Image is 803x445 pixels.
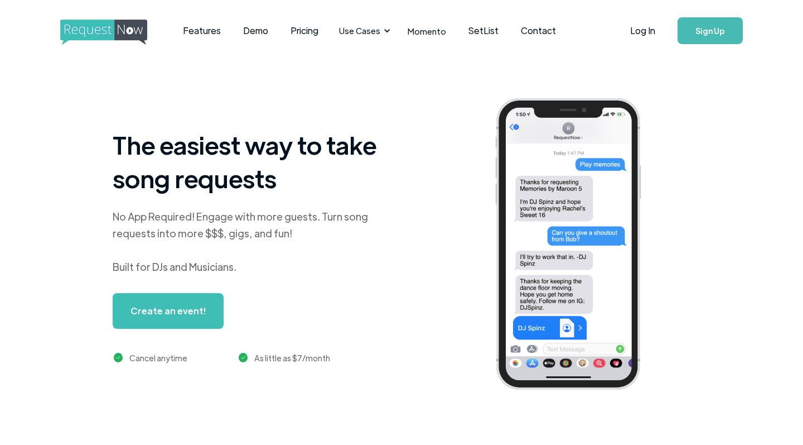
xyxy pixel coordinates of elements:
img: requestnow logo [60,20,168,45]
img: iphone screenshot [482,90,671,401]
a: Features [172,13,232,48]
div: Use Cases [339,25,380,37]
img: green checkmark [239,353,248,362]
h1: The easiest way to take song requests [113,128,391,195]
a: home [60,20,144,42]
img: green checkmark [114,353,123,362]
div: As little as $7/month [254,351,330,365]
a: Sign Up [678,17,743,44]
a: SetList [457,13,510,48]
div: No App Required! Engage with more guests. Turn song requests into more $$$, gigs, and fun! Built ... [113,208,391,275]
a: Momento [396,15,457,47]
div: Cancel anytime [129,351,187,365]
a: Contact [510,13,567,48]
div: Use Cases [332,13,394,48]
a: Log In [619,11,666,50]
a: Demo [232,13,279,48]
a: Pricing [279,13,330,48]
a: Create an event! [113,293,224,329]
